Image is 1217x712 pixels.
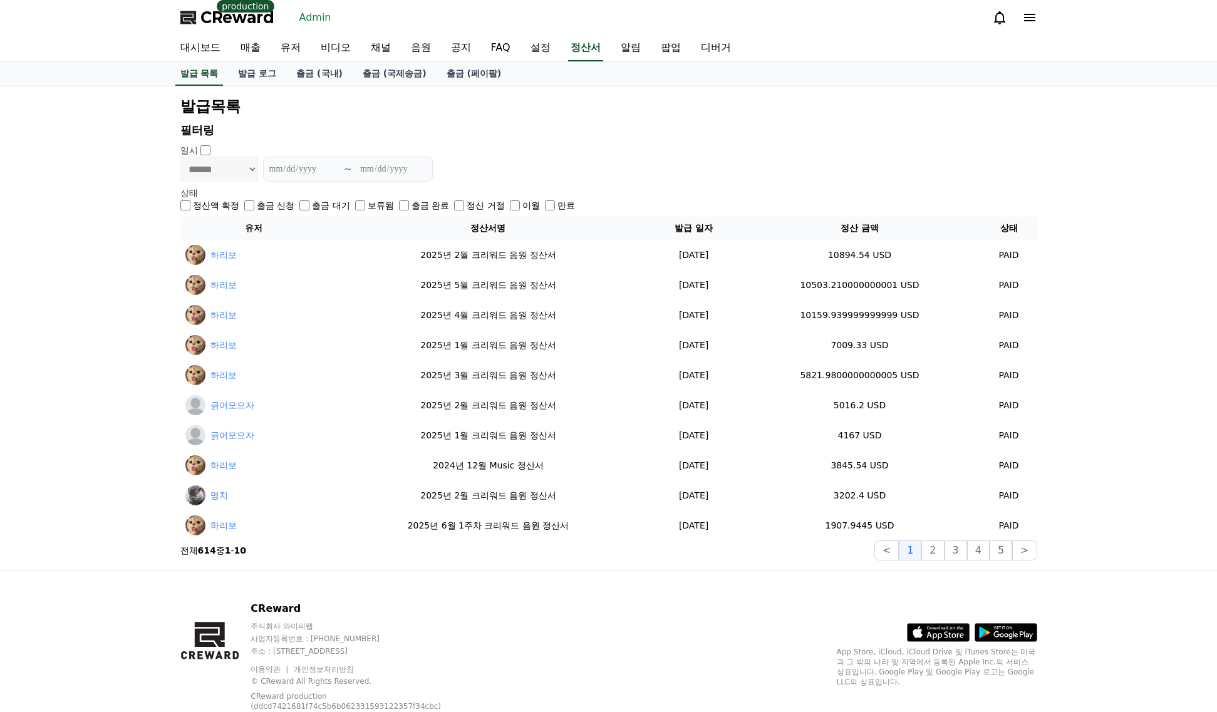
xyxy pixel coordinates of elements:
strong: 614 [198,545,216,555]
a: 긁어모으자 [210,429,254,442]
td: PAID [981,450,1037,480]
label: 이월 [522,199,540,212]
a: 하리보 [210,519,237,532]
a: 음원 [401,35,441,61]
p: 일시 [180,144,198,157]
button: 1 [899,540,921,560]
td: 10159.939999999999 USD [739,300,981,330]
p: 전체 중 - [180,544,247,557]
td: 3845.54 USD [739,450,981,480]
a: 발급 목록 [175,62,224,86]
td: [DATE] [649,510,739,540]
td: 2025년 1월 크리워드 음원 정산서 [328,330,648,360]
img: 하리보 [185,305,205,325]
a: 비디오 [311,35,361,61]
img: 하리보 [185,245,205,265]
td: [DATE] [649,240,739,270]
td: 5821.9800000000005 USD [739,360,981,390]
img: 하리보 [185,515,205,535]
a: 긁어모으자 [210,399,254,412]
a: 명치 [210,489,228,502]
td: PAID [981,300,1037,330]
button: 5 [990,540,1012,560]
td: [DATE] [649,270,739,300]
td: 3202.4 USD [739,480,981,510]
a: 이용약관 [251,665,290,674]
strong: 10 [234,545,246,555]
a: Admin [294,8,336,28]
p: 상태 [180,187,1037,199]
a: 팝업 [651,35,691,61]
td: 7009.33 USD [739,330,981,360]
td: [DATE] [649,420,739,450]
label: 보류됨 [368,199,394,212]
a: 하리보 [210,339,237,352]
p: 주식회사 와이피랩 [251,621,470,631]
a: 출금 (페이팔) [437,62,512,86]
td: PAID [981,510,1037,540]
a: 알림 [611,35,651,61]
a: 채널 [361,35,401,61]
a: 매출 [230,35,271,61]
a: Home [4,397,83,428]
label: 출금 신청 [257,199,294,212]
span: Messages [104,416,141,426]
th: 발급 일자 [649,217,739,240]
img: 하리보 [185,455,205,475]
span: CReward [200,8,274,28]
a: 발급 로그 [228,62,286,86]
p: ~ [344,162,352,177]
a: FAQ [481,35,520,61]
span: Settings [185,416,216,426]
a: 하리보 [210,279,237,292]
td: [DATE] [649,450,739,480]
td: 2025년 3월 크리워드 음원 정산서 [328,360,648,390]
a: 하리보 [210,309,237,322]
td: 4167 USD [739,420,981,450]
label: 출금 완료 [412,199,449,212]
th: 상태 [981,217,1037,240]
p: App Store, iCloud, iCloud Drive 및 iTunes Store는 미국과 그 밖의 나라 및 지역에서 등록된 Apple Inc.의 서비스 상표입니다. Goo... [837,647,1037,687]
td: PAID [981,330,1037,360]
img: 하리보 [185,275,205,295]
td: PAID [981,360,1037,390]
td: [DATE] [649,300,739,330]
th: 정산 금액 [739,217,981,240]
td: 5016.2 USD [739,390,981,420]
a: 설정 [520,35,561,61]
a: 하리보 [210,459,237,472]
td: [DATE] [649,390,739,420]
a: 출금 (국내) [286,62,353,86]
a: 공지 [441,35,481,61]
button: 2 [921,540,944,560]
td: 2025년 4월 크리워드 음원 정산서 [328,300,648,330]
td: 2025년 2월 크리워드 음원 정산서 [328,240,648,270]
th: 유저 [180,217,328,240]
a: 디버거 [691,35,741,61]
a: Messages [83,397,162,428]
td: PAID [981,480,1037,510]
a: 개인정보처리방침 [294,665,354,674]
label: 정산 거절 [467,199,504,212]
td: 2025년 1월 크리워드 음원 정산서 [328,420,648,450]
a: 정산서 [568,35,603,61]
label: 출금 대기 [312,199,350,212]
button: 4 [967,540,990,560]
label: 정산액 확정 [193,199,239,212]
a: Settings [162,397,241,428]
th: 정산서명 [328,217,648,240]
img: 하리보 [185,365,205,385]
img: 하리보 [185,335,205,355]
td: 2025년 6월 1주차 크리워드 음원 정산서 [328,510,648,540]
p: © CReward All Rights Reserved. [251,676,470,686]
td: 2025년 2월 크리워드 음원 정산서 [328,480,648,510]
span: Home [32,416,54,426]
td: 10894.54 USD [739,240,981,270]
td: PAID [981,420,1037,450]
a: 출금 (국제송금) [353,62,437,86]
button: < [874,540,899,560]
td: [DATE] [649,480,739,510]
td: 2025년 2월 크리워드 음원 정산서 [328,390,648,420]
a: 하리보 [210,249,237,262]
td: 2024년 12월 Music 정산서 [328,450,648,480]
